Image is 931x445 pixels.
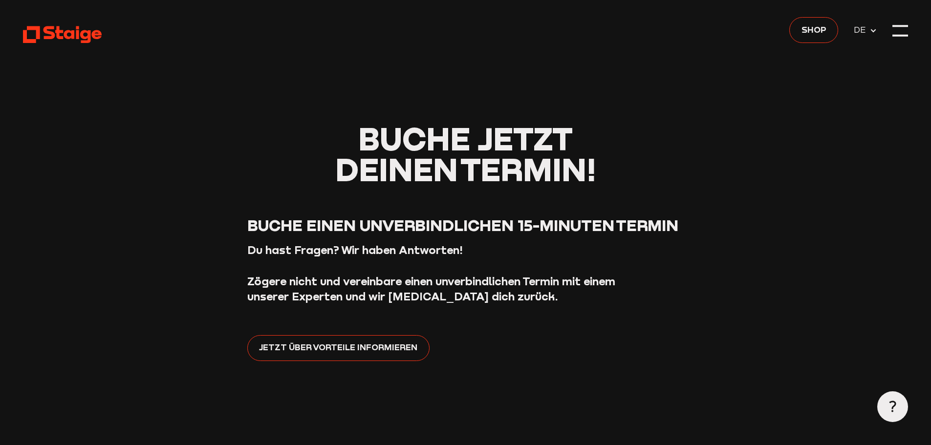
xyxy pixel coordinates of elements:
span: Jetzt über Vorteile informieren [259,340,417,354]
span: Buche einen unverbindlichen 15-Minuten Termin [247,215,678,234]
span: Shop [801,22,826,36]
span: DE [854,23,869,37]
span: Buche jetzt deinen Termin! [335,119,596,188]
strong: Zögere nicht und vereinbare einen unverbindlichen Termin mit einem unserer Experten und wir [MEDI... [247,275,615,303]
a: Shop [789,17,838,43]
strong: Du hast Fragen? Wir haben Antworten! [247,243,463,256]
a: Jetzt über Vorteile informieren [247,335,430,361]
